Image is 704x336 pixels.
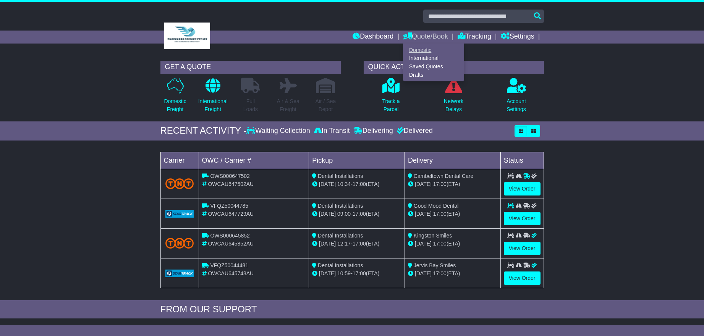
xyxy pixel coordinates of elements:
span: OWCAU645852AU [208,241,254,247]
span: [DATE] [415,211,432,217]
a: Quote/Book [403,31,448,44]
span: [DATE] [319,270,336,276]
td: Delivery [405,152,500,169]
span: 10:59 [337,270,351,276]
div: (ETA) [408,270,497,278]
span: VFQZ50044481 [210,262,248,268]
div: (ETA) [408,180,497,188]
a: International [403,54,464,63]
span: [DATE] [415,181,432,187]
a: Domestic [403,46,464,54]
span: 09:00 [337,211,351,217]
p: Network Delays [444,97,463,113]
span: VFQZ50044785 [210,203,248,209]
span: OWCAU647729AU [208,211,254,217]
span: 17:00 [353,211,366,217]
span: OWS000647502 [210,173,250,179]
a: DomesticFreight [163,78,186,118]
a: View Order [504,242,541,255]
span: Dental Installations [318,262,363,268]
a: AccountSettings [506,78,526,118]
a: Settings [501,31,534,44]
span: Cambeltown Dental Care [414,173,473,179]
a: InternationalFreight [198,78,228,118]
a: Saved Quotes [403,63,464,71]
img: GetCarrierServiceLogo [165,270,194,277]
div: Delivered [395,127,433,135]
a: View Order [504,182,541,195]
span: [DATE] [415,241,432,247]
td: Status [500,152,544,169]
p: Air / Sea Depot [316,97,336,113]
p: Account Settings [507,97,526,113]
a: Drafts [403,71,464,79]
span: Dental Installations [318,173,363,179]
div: (ETA) [408,210,497,218]
a: NetworkDelays [443,78,464,118]
span: 17:00 [433,211,447,217]
div: Delivering [352,127,395,135]
span: [DATE] [415,270,432,276]
div: - (ETA) [312,210,401,218]
div: - (ETA) [312,270,401,278]
a: Dashboard [353,31,393,44]
span: [DATE] [319,181,336,187]
span: OWS000645852 [210,233,250,239]
span: 17:00 [353,181,366,187]
a: View Order [504,271,541,285]
div: In Transit [312,127,352,135]
td: Carrier [160,152,199,169]
span: Kingston Smiles [414,233,452,239]
span: Good Mood Dental [414,203,459,209]
p: International Freight [198,97,228,113]
span: 17:00 [353,270,366,276]
span: [DATE] [319,241,336,247]
span: 17:00 [353,241,366,247]
div: RECENT ACTIVITY - [160,125,247,136]
p: Domestic Freight [164,97,186,113]
span: 17:00 [433,270,447,276]
a: Tracking [458,31,491,44]
div: QUICK ACTIONS [364,61,544,74]
span: OWCAU645748AU [208,270,254,276]
div: - (ETA) [312,240,401,248]
a: Track aParcel [382,78,400,118]
img: GetCarrierServiceLogo [165,210,194,218]
img: TNT_Domestic.png [165,238,194,248]
p: Air & Sea Freight [277,97,299,113]
span: Jervis Bay Smiles [414,262,456,268]
span: 10:34 [337,181,351,187]
td: Pickup [309,152,405,169]
div: GET A QUOTE [160,61,341,74]
div: FROM OUR SUPPORT [160,304,544,315]
span: 17:00 [433,181,447,187]
span: Dental Installations [318,233,363,239]
div: Waiting Collection [246,127,312,135]
div: Quote/Book [403,44,464,81]
span: 17:00 [433,241,447,247]
span: 12:17 [337,241,351,247]
span: Dental Installations [318,203,363,209]
span: [DATE] [319,211,336,217]
p: Full Loads [241,97,260,113]
div: (ETA) [408,240,497,248]
div: - (ETA) [312,180,401,188]
p: Track a Parcel [382,97,400,113]
span: OWCAU647502AU [208,181,254,187]
td: OWC / Carrier # [199,152,309,169]
a: View Order [504,212,541,225]
img: TNT_Domestic.png [165,178,194,189]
